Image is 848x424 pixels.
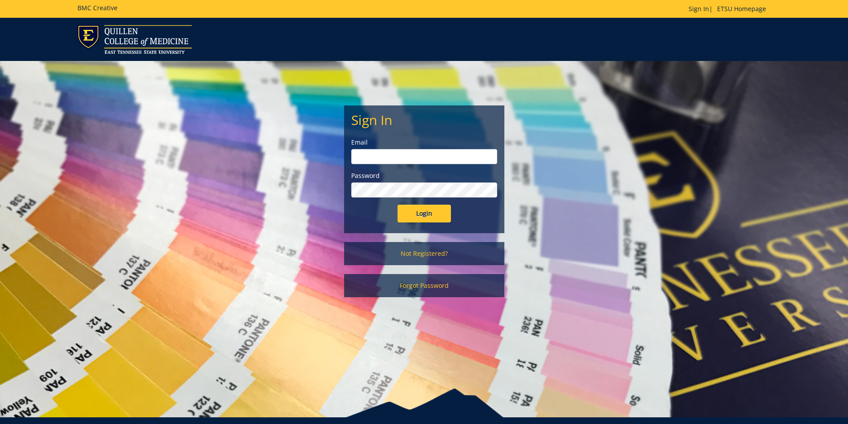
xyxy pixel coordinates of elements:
[398,205,451,222] input: Login
[344,242,504,265] a: Not Registered?
[351,171,497,180] label: Password
[344,274,504,297] a: Forgot Password
[689,4,771,13] p: |
[689,4,709,13] a: Sign In
[351,113,497,127] h2: Sign In
[77,4,118,11] h5: BMC Creative
[351,138,497,147] label: Email
[713,4,771,13] a: ETSU Homepage
[77,25,192,54] img: ETSU logo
